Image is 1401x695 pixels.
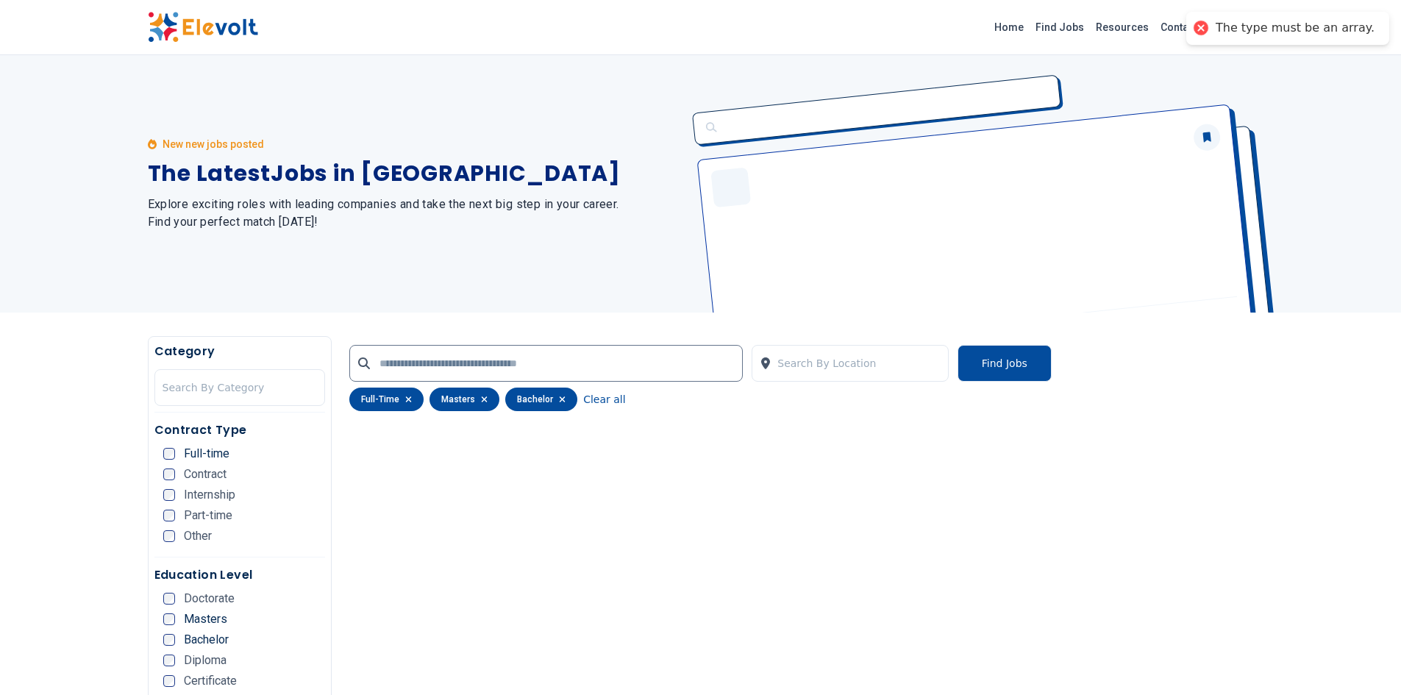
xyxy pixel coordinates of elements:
[163,613,175,625] input: Masters
[184,675,237,687] span: Certificate
[163,634,175,646] input: Bachelor
[1030,15,1090,39] a: Find Jobs
[505,388,577,411] div: bachelor
[148,12,258,43] img: Elevolt
[349,388,424,411] div: full-time
[184,510,232,521] span: Part-time
[163,510,175,521] input: Part-time
[184,593,235,605] span: Doctorate
[148,196,683,231] h2: Explore exciting roles with leading companies and take the next big step in your career. Find you...
[184,468,227,480] span: Contract
[583,388,625,411] button: Clear all
[163,448,175,460] input: Full-time
[1090,15,1155,39] a: Resources
[184,448,229,460] span: Full-time
[184,530,212,542] span: Other
[163,593,175,605] input: Doctorate
[154,421,326,439] h5: Contract Type
[988,15,1030,39] a: Home
[184,634,229,646] span: Bachelor
[1216,21,1375,36] div: The type must be an array.
[148,160,683,187] h1: The Latest Jobs in [GEOGRAPHIC_DATA]
[184,489,235,501] span: Internship
[429,388,499,411] div: masters
[163,137,264,152] p: New new jobs posted
[154,343,326,360] h5: Category
[154,566,326,584] h5: Education Level
[1155,15,1203,39] a: Contact
[184,655,227,666] span: Diploma
[163,675,175,687] input: Certificate
[184,613,227,625] span: Masters
[163,530,175,542] input: Other
[163,655,175,666] input: Diploma
[958,345,1052,382] button: Find Jobs
[163,468,175,480] input: Contract
[163,489,175,501] input: Internship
